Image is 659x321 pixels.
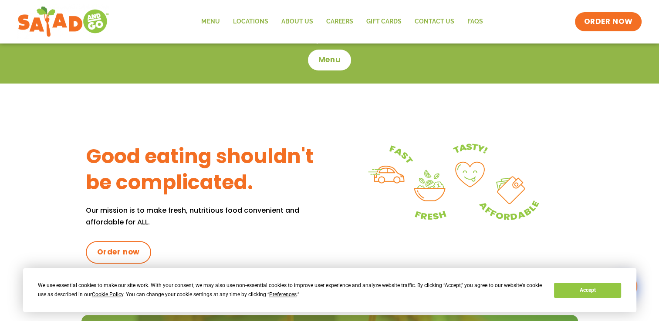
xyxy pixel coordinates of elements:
[226,12,274,32] a: Locations
[359,12,408,32] a: GIFT CARDS
[269,291,297,298] span: Preferences
[97,247,140,257] span: Order now
[408,12,460,32] a: Contact Us
[38,281,544,299] div: We use essential cookies to make our site work. With your consent, we may also use non-essential ...
[195,12,489,32] nav: Menu
[575,12,641,31] a: ORDER NOW
[308,50,351,70] a: Menu
[86,241,151,264] a: Order now
[195,12,226,32] a: Menu
[86,204,330,228] p: Our mission is to make fresh, nutritious food convenient and affordable for ALL.
[460,12,489,32] a: FAQs
[17,4,109,39] img: new-SAG-logo-768×292
[554,283,621,298] button: Accept
[86,144,330,196] h3: Good eating shouldn't be complicated.
[318,55,341,65] span: Menu
[319,12,359,32] a: Careers
[584,17,632,27] span: ORDER NOW
[92,291,123,298] span: Cookie Policy
[274,12,319,32] a: About Us
[23,268,636,312] div: Cookie Consent Prompt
